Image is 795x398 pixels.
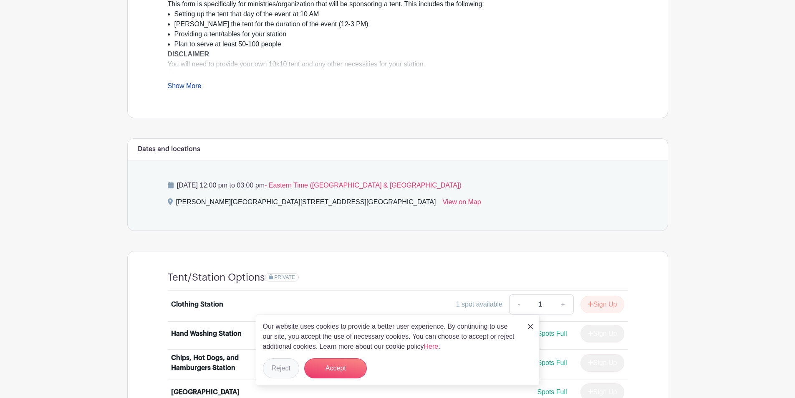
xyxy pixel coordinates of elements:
div: Clothing Station [171,299,223,309]
span: PRIVATE [274,274,295,280]
p: Our website uses cookies to provide a better user experience. By continuing to use our site, you ... [263,322,519,352]
span: Spots Full [537,388,567,395]
a: Here [424,343,439,350]
button: Accept [304,358,367,378]
span: - Eastern Time ([GEOGRAPHIC_DATA] & [GEOGRAPHIC_DATA]) [265,182,462,189]
a: View on Map [442,197,481,210]
h6: Dates and locations [138,145,200,153]
div: [GEOGRAPHIC_DATA] [171,387,240,397]
span: Spots Full [537,359,567,366]
a: - [509,294,528,314]
li: Providing a tent/tables for your station [174,29,628,39]
h4: Tent/Station Options [168,271,265,284]
strong: DISCLAIMER [168,51,209,58]
div: Hand Washing Station [171,329,242,339]
div: [PERSON_NAME][GEOGRAPHIC_DATA][STREET_ADDRESS][GEOGRAPHIC_DATA] [176,197,436,210]
span: Spots Full [537,330,567,337]
div: You will need to provide your own 10x10 tent and any other necessities for your station. [168,49,628,69]
li: [PERSON_NAME] the tent for the duration of the event (12-3 PM) [174,19,628,29]
em: TENTS AND TABLES WILL NOT BE PROVIDED [175,71,323,78]
li: Plan to serve at least 50-100 people [174,39,628,49]
button: Sign Up [580,296,624,313]
a: Show More [168,82,202,93]
a: + [553,294,573,314]
button: Reject [263,358,299,378]
li: Setting up the tent that day of the event at 10 AM [174,9,628,19]
p: [DATE] 12:00 pm to 03:00 pm [168,180,628,190]
img: close_button-5f87c8562297e5c2d7936805f587ecaba9071eb48480494691a3f1689db116b3.svg [528,324,533,329]
div: Chips, Hot Dogs, and Hamburgers Station [171,353,275,373]
div: 1 spot available [456,299,502,309]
